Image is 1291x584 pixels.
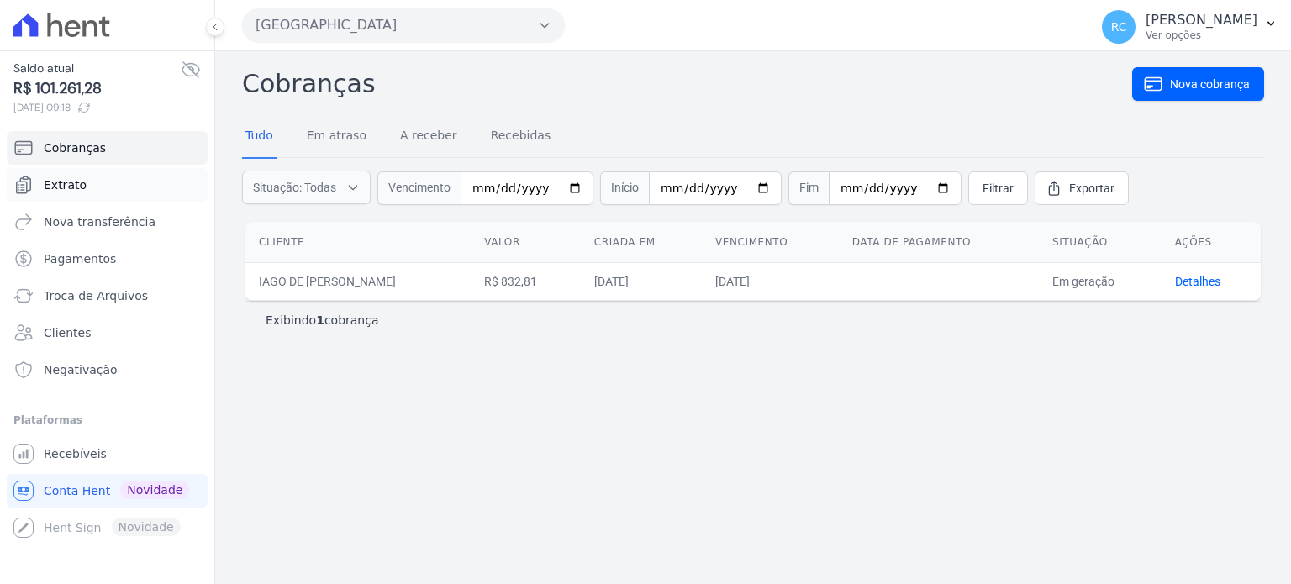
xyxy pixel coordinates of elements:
a: Em atraso [303,115,370,159]
p: [PERSON_NAME] [1146,12,1257,29]
a: Filtrar [968,171,1028,205]
span: Nova cobrança [1170,76,1250,92]
th: Criada em [581,222,702,263]
h2: Cobranças [242,65,1132,103]
a: Clientes [7,316,208,350]
p: Exibindo cobrança [266,312,379,329]
span: Novidade [120,481,189,499]
span: R$ 101.261,28 [13,77,181,100]
span: Pagamentos [44,250,116,267]
th: Situação [1039,222,1162,263]
span: Negativação [44,361,118,378]
a: Recebidas [487,115,555,159]
span: Saldo atual [13,60,181,77]
button: RC [PERSON_NAME] Ver opções [1088,3,1291,50]
a: Pagamentos [7,242,208,276]
b: 1 [316,313,324,327]
a: Nova cobrança [1132,67,1264,101]
td: [DATE] [581,262,702,300]
th: Vencimento [702,222,839,263]
button: [GEOGRAPHIC_DATA] [242,8,565,42]
a: Negativação [7,353,208,387]
a: Cobranças [7,131,208,165]
a: A receber [397,115,461,159]
div: Plataformas [13,410,201,430]
span: Clientes [44,324,91,341]
a: Tudo [242,115,277,159]
span: Exportar [1069,180,1114,197]
button: Situação: Todas [242,171,371,204]
span: RC [1111,21,1127,33]
a: Troca de Arquivos [7,279,208,313]
td: Em geração [1039,262,1162,300]
td: IAGO DE [PERSON_NAME] [245,262,471,300]
span: Cobranças [44,139,106,156]
span: Início [600,171,649,205]
span: Conta Hent [44,482,110,499]
span: Fim [788,171,829,205]
p: Ver opções [1146,29,1257,42]
span: Situação: Todas [253,179,336,196]
a: Conta Hent Novidade [7,474,208,508]
th: Ações [1162,222,1261,263]
span: Troca de Arquivos [44,287,148,304]
a: Recebíveis [7,437,208,471]
td: [DATE] [702,262,839,300]
th: Valor [471,222,581,263]
a: Exportar [1035,171,1129,205]
th: Cliente [245,222,471,263]
a: Extrato [7,168,208,202]
th: Data de pagamento [839,222,1039,263]
span: Nova transferência [44,213,155,230]
a: Detalhes [1175,275,1220,288]
nav: Sidebar [13,131,201,545]
span: Vencimento [377,171,461,205]
span: [DATE] 09:18 [13,100,181,115]
span: Extrato [44,176,87,193]
span: Recebíveis [44,445,107,462]
td: R$ 832,81 [471,262,581,300]
a: Nova transferência [7,205,208,239]
span: Filtrar [983,180,1014,197]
